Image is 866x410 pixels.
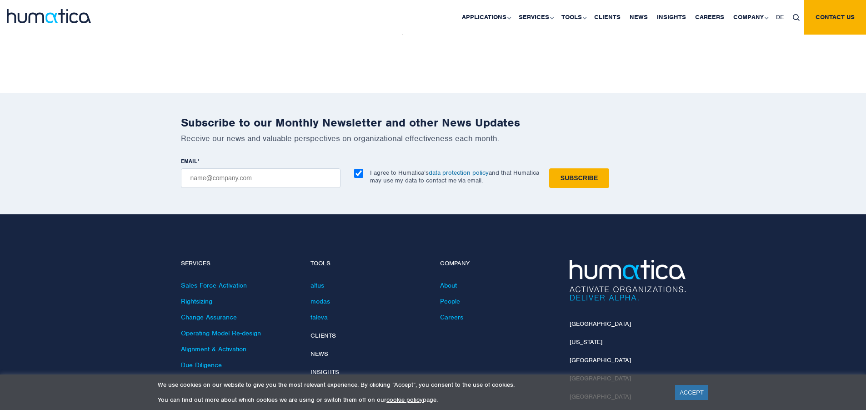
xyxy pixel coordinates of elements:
[354,169,363,178] input: I agree to Humatica’sdata protection policyand that Humatica may use my data to contact me via em...
[440,297,460,305] a: People
[181,281,247,289] a: Sales Force Activation
[549,168,609,188] input: Subscribe
[181,313,237,321] a: Change Assurance
[181,133,686,143] p: Receive our news and valuable perspectives on organizational effectiveness each month.
[158,381,664,389] p: We use cookies on our website to give you the most relevant experience. By clicking “Accept”, you...
[793,14,800,21] img: search_icon
[181,157,197,165] span: EMAIL
[440,313,463,321] a: Careers
[181,168,340,188] input: name@company.com
[181,260,297,268] h4: Services
[370,169,539,184] p: I agree to Humatica’s and that Humatica may use my data to contact me via email.
[440,260,556,268] h4: Company
[310,297,330,305] a: modas
[776,13,784,21] span: DE
[310,313,328,321] a: taleva
[7,9,91,23] img: logo
[310,281,324,289] a: altus
[440,281,457,289] a: About
[675,385,708,400] a: ACCEPT
[386,396,423,404] a: cookie policy
[181,297,212,305] a: Rightsizing
[570,338,602,346] a: [US_STATE]
[310,332,336,339] a: Clients
[310,260,426,268] h4: Tools
[570,260,686,301] img: Humatica
[429,169,489,177] a: data protection policy
[181,116,686,130] h2: Subscribe to our Monthly Newsletter and other News Updates
[570,356,631,364] a: [GEOGRAPHIC_DATA]
[181,345,246,353] a: Alignment & Activation
[181,361,222,369] a: Due Diligence
[158,396,664,404] p: You can find out more about which cookies we are using or switch them off on our page.
[181,329,261,337] a: Operating Model Re-design
[570,320,631,328] a: [GEOGRAPHIC_DATA]
[310,368,339,376] a: Insights
[310,350,328,358] a: News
